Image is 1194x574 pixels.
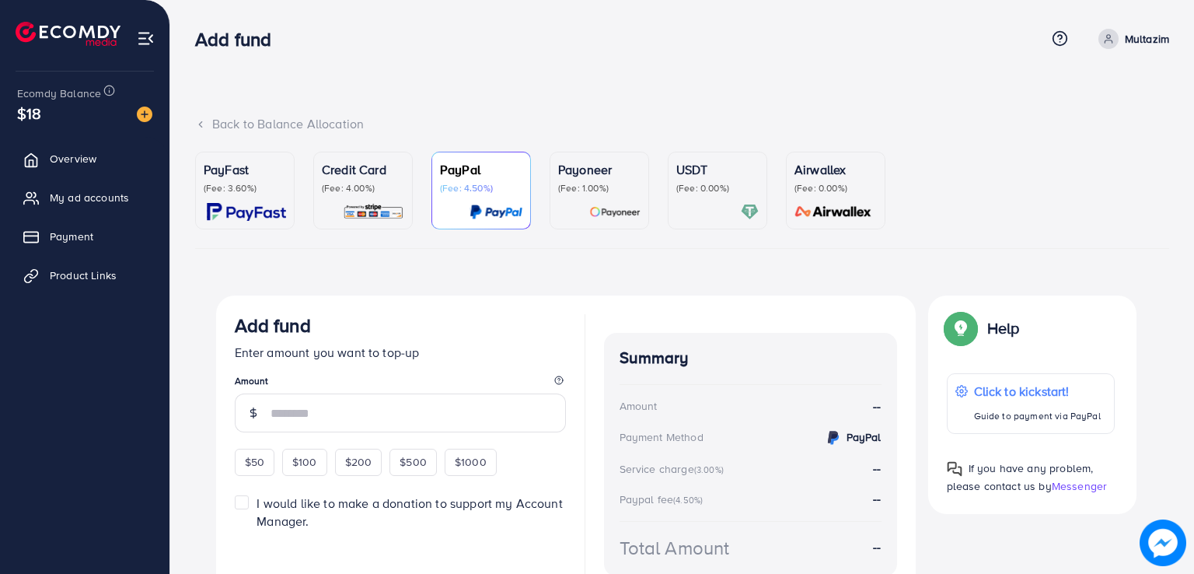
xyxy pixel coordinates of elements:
p: Airwallex [794,160,877,179]
strong: PayPal [847,429,882,445]
p: (Fee: 0.00%) [794,182,877,194]
a: Payment [12,221,158,252]
h3: Add fund [195,28,284,51]
img: Popup guide [947,314,975,342]
h3: Add fund [235,314,311,337]
img: card [207,203,286,221]
img: credit [824,429,843,447]
div: Total Amount [620,534,730,562]
img: image [1140,520,1186,566]
img: card [589,203,641,221]
p: (Fee: 1.00%) [558,182,641,194]
small: (3.00%) [694,464,724,476]
span: $1000 [455,454,487,470]
span: Payment [50,229,93,244]
p: Help [987,319,1020,338]
span: If you have any problem, please contact us by [947,460,1094,494]
strong: -- [873,538,881,556]
div: Paypal fee [620,492,708,507]
span: $500 [400,454,427,470]
img: card [790,203,877,221]
legend: Amount [235,374,566,394]
img: card [741,203,759,221]
p: Credit Card [322,160,404,179]
a: Multazim [1092,29,1169,49]
p: Payoneer [558,160,641,179]
p: Multazim [1125,30,1169,48]
span: $200 [345,454,372,470]
p: Enter amount you want to top-up [235,343,566,362]
h4: Summary [620,348,882,368]
img: image [137,107,152,122]
strong: -- [873,397,881,415]
p: (Fee: 4.50%) [440,182,522,194]
span: $100 [292,454,317,470]
div: Service charge [620,461,728,477]
p: Click to kickstart! [974,382,1101,401]
img: Popup guide [947,461,962,477]
img: menu [137,30,155,47]
strong: -- [873,490,881,507]
div: Amount [620,398,658,414]
img: logo [16,22,120,46]
div: Payment Method [620,429,703,445]
p: (Fee: 4.00%) [322,182,404,194]
a: Overview [12,143,158,174]
span: Overview [50,151,96,166]
p: (Fee: 0.00%) [676,182,759,194]
p: Guide to payment via PayPal [974,407,1101,425]
span: Ecomdy Balance [17,86,101,101]
p: PayFast [204,160,286,179]
p: PayPal [440,160,522,179]
small: (4.50%) [673,494,703,506]
p: (Fee: 3.60%) [204,182,286,194]
a: Product Links [12,260,158,291]
span: $18 [17,102,41,124]
a: My ad accounts [12,182,158,213]
span: My ad accounts [50,190,129,205]
span: I would like to make a donation to support my Account Manager. [257,495,562,530]
p: USDT [676,160,759,179]
strong: -- [873,460,881,477]
span: Product Links [50,268,117,283]
span: Messenger [1052,478,1107,494]
img: card [470,203,522,221]
div: Back to Balance Allocation [195,115,1169,133]
span: $50 [245,454,264,470]
img: card [343,203,404,221]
